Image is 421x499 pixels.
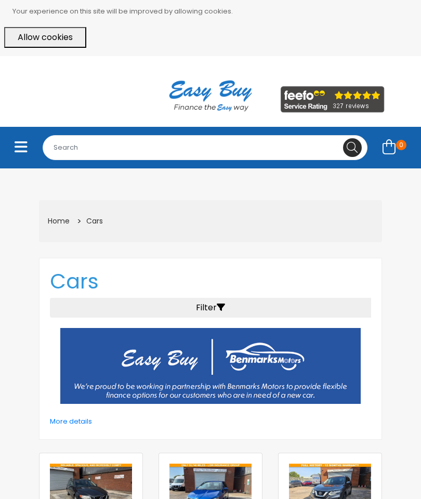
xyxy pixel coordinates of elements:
button: Toggle navigation [8,136,34,160]
a: More details [50,416,92,426]
a: 0 [376,136,413,160]
button: Filter [50,298,371,318]
h1: Cars [50,269,371,294]
p: Your experience on this site will be improved by allowing cookies. [12,4,417,19]
img: Easy Buy [159,67,262,125]
button: Allow cookies [4,27,86,48]
span: 0 [396,140,406,150]
a: Cars [86,216,103,226]
img: feefo_logo [281,86,385,113]
a: Home [48,216,70,226]
input: Search for... [43,135,367,160]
